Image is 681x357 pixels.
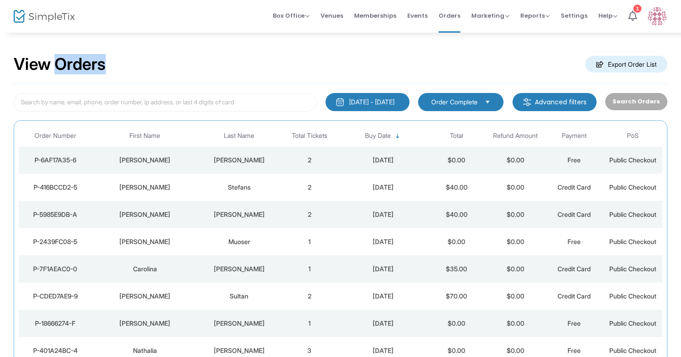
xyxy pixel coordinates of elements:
[427,201,486,228] td: $40.00
[200,319,278,328] div: Krauskopf
[567,238,581,245] span: Free
[609,183,656,191] span: Public Checkout
[280,310,339,337] td: 1
[486,255,544,283] td: $0.00
[486,228,544,255] td: $0.00
[427,125,486,147] th: Total
[567,156,581,164] span: Free
[280,283,339,310] td: 2
[94,183,196,192] div: Lindsay
[21,264,90,274] div: P-7F1AEAC0-0
[200,210,278,219] div: McCullough rose
[427,255,486,283] td: $35.00
[129,132,160,140] span: First Name
[609,238,656,245] span: Public Checkout
[94,319,196,328] div: Marian
[280,125,339,147] th: Total Tickets
[609,347,656,354] span: Public Checkout
[585,56,667,73] m-button: Export Order List
[427,283,486,310] td: $70.00
[224,132,254,140] span: Last Name
[341,210,425,219] div: 8/13/2025
[21,292,90,301] div: P-CDED7AE9-9
[21,319,90,328] div: P-18666274-F
[341,346,425,355] div: 8/13/2025
[94,292,196,301] div: Joseph
[321,4,343,27] span: Venues
[326,93,410,111] button: [DATE] - [DATE]
[481,97,494,107] button: Select
[200,237,278,246] div: Muoser
[14,93,316,112] input: Search by name, email, phone, order number, ip address, or last 4 digits of card
[633,5,642,13] div: 1
[354,4,396,27] span: Memberships
[486,283,544,310] td: $0.00
[427,147,486,174] td: $0.00
[486,310,544,337] td: $0.00
[21,346,90,355] div: P-401A24BC-4
[280,147,339,174] td: 2
[273,11,310,20] span: Box Office
[520,11,550,20] span: Reports
[341,237,425,246] div: 8/13/2025
[35,132,76,140] span: Order Number
[427,310,486,337] td: $0.00
[336,98,345,107] img: monthly
[439,4,460,27] span: Orders
[609,319,656,327] span: Public Checkout
[341,156,425,165] div: 8/13/2025
[94,237,196,246] div: Tony
[471,11,509,20] span: Marketing
[14,54,106,74] h2: View Orders
[21,183,90,192] div: P-416BCCD2-5
[94,264,196,274] div: Carolina
[427,228,486,255] td: $0.00
[627,132,639,140] span: PoS
[567,347,581,354] span: Free
[94,210,196,219] div: Kathy
[280,201,339,228] td: 2
[341,319,425,328] div: 8/13/2025
[558,210,591,218] span: Credit Card
[567,319,581,327] span: Free
[280,174,339,201] td: 2
[427,174,486,201] td: $40.00
[486,125,544,147] th: Refund Amount
[523,98,532,107] img: filter
[407,4,428,27] span: Events
[200,264,278,274] div: Rosenstein
[21,237,90,246] div: P-2439FC08-5
[486,201,544,228] td: $0.00
[280,228,339,255] td: 1
[21,156,90,165] div: P-6AF17A35-6
[431,98,478,107] span: Order Complete
[200,292,278,301] div: Sultan
[341,183,425,192] div: 8/13/2025
[341,264,425,274] div: 8/13/2025
[486,174,544,201] td: $0.00
[280,255,339,283] td: 1
[94,156,196,165] div: Peter
[598,11,617,20] span: Help
[558,292,591,300] span: Credit Card
[486,147,544,174] td: $0.00
[341,292,425,301] div: 8/13/2025
[609,292,656,300] span: Public Checkout
[609,156,656,164] span: Public Checkout
[513,93,597,111] m-button: Advanced filters
[562,132,587,140] span: Payment
[200,346,278,355] div: Rodovalho Gomes
[561,4,587,27] span: Settings
[200,183,278,192] div: Stefans
[349,98,395,107] div: [DATE] - [DATE]
[558,183,591,191] span: Credit Card
[558,265,591,273] span: Credit Card
[609,265,656,273] span: Public Checkout
[365,132,391,140] span: Buy Date
[94,346,196,355] div: Nathalia
[21,210,90,219] div: P-5985E9DB-A
[394,132,401,140] span: Sortable
[609,210,656,218] span: Public Checkout
[200,156,278,165] div: Prado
